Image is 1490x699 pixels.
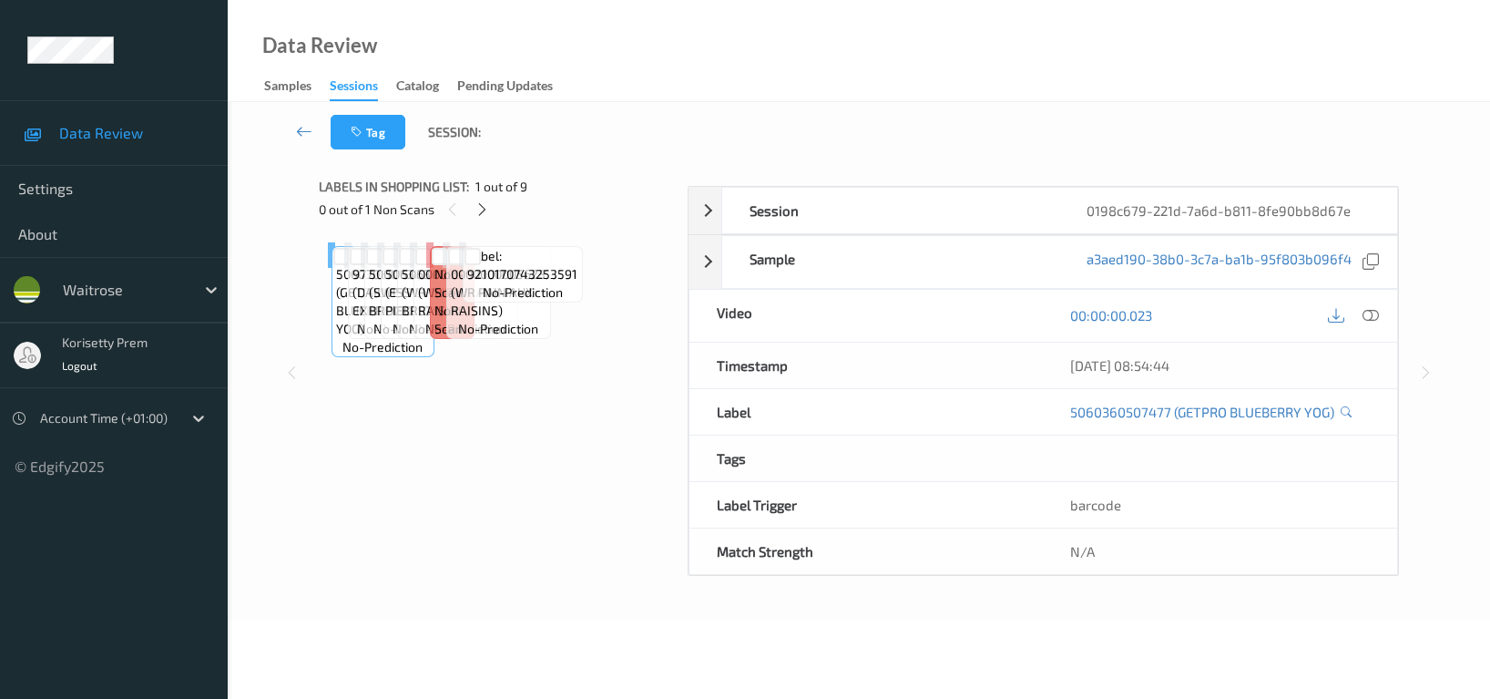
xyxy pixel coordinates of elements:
[434,247,469,302] span: Label: Non-Scan
[434,302,469,338] span: non-scan
[689,235,1398,289] div: Samplea3aed190-38b0-3c7a-ba1b-95f803b096f4
[457,77,553,99] div: Pending Updates
[331,115,405,149] button: Tag
[689,187,1398,234] div: Session0198c679-221d-7a6d-b811-8fe90bb8d67e
[264,74,330,99] a: Samples
[409,320,489,338] span: no-prediction
[262,36,377,55] div: Data Review
[264,77,311,99] div: Samples
[402,247,496,320] span: Label: 5063210044535 (WR CHICKEN BRSTS)
[330,77,378,101] div: Sessions
[1059,188,1397,233] div: 0198c679-221d-7a6d-b811-8fe90bb8d67e
[385,247,479,320] span: Label: 5063210065899 (ESS CHICKEN PIECES)
[689,529,1043,574] div: Match Strength
[483,283,563,302] span: no-prediction
[428,123,481,141] span: Session:
[475,178,527,196] span: 1 out of 9
[1070,403,1334,421] a: 5060360507477 (GETPRO BLUEBERRY YOG)
[396,74,457,99] a: Catalog
[689,290,1043,342] div: Video
[722,236,1060,288] div: Sample
[396,77,439,99] div: Catalog
[467,247,577,283] span: Label: 9210170743253591
[451,247,546,320] span: Label: 0000000005623 (WR PAIN AUX RAISINS)
[689,343,1043,388] div: Timestamp
[1070,306,1152,324] a: 00:00:00.023
[352,247,441,320] span: Label: 9770307017735 (DAILY EXPRESS)
[319,178,469,196] span: Labels in shopping list:
[1043,482,1396,528] div: barcode
[689,436,1043,481] div: Tags
[1043,529,1396,574] div: N/A
[458,320,538,338] span: no-prediction
[418,247,513,320] span: Label: 0000000005623 (WR PAIN AUX RAISINS)
[689,482,1043,528] div: Label Trigger
[373,320,454,338] span: no-prediction
[369,247,457,320] span: Label: 5000169136157 (SWEET STEM BROCCOLI)
[330,74,396,101] a: Sessions
[342,338,423,356] span: no-prediction
[425,320,505,338] span: no-prediction
[336,247,429,338] span: Label: 5060360507477 (GETPRO BLUEBERRY YOG)
[357,320,437,338] span: no-prediction
[457,74,571,99] a: Pending Updates
[1070,356,1369,375] div: [DATE] 08:54:44
[689,389,1043,435] div: Label
[393,320,473,338] span: no-prediction
[722,188,1060,233] div: Session
[1087,250,1352,274] a: a3aed190-38b0-3c7a-ba1b-95f803b096f4
[319,198,674,221] div: 0 out of 1 Non Scans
